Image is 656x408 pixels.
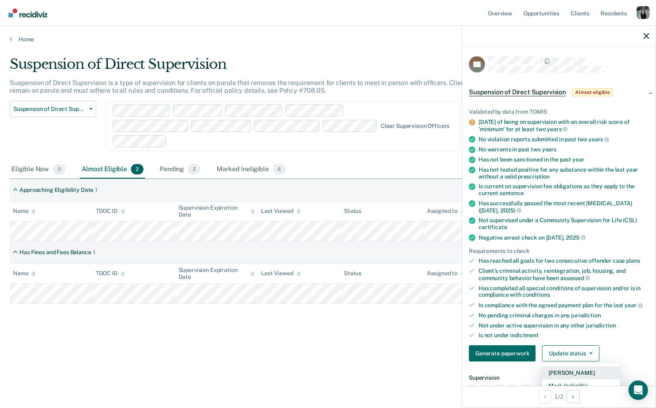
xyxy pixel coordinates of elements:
[80,161,145,178] div: Almost Eligible
[571,312,601,319] span: jurisdiction
[13,106,86,113] span: Suspension of Direct Supervision
[96,208,125,215] div: TDOC ID
[629,380,648,400] div: Open Intercom Messenger
[624,302,642,308] span: year
[93,249,95,256] div: 1
[479,166,649,180] div: Has not tested positive for any substance within the last year without a valid
[479,200,649,214] div: Has successfully passed the most recent [MEDICAL_DATA] ([DATE],
[469,374,649,381] dt: Supervision
[510,332,539,338] span: indictment
[523,291,550,298] span: conditions
[10,56,502,79] div: Suspension of Direct Supervision
[215,161,287,178] div: Marked Ineligible
[479,285,649,299] div: Has completed all special conditions of supervision and/or is in compliance with
[567,390,580,403] button: Next Opportunity
[8,8,47,17] img: Recidiviz
[19,187,93,193] div: Approaching Eligibility Date
[462,386,656,407] div: 1 / 2
[19,249,91,256] div: Has Fines and Fees Balance
[542,345,599,361] button: Update status
[479,268,649,281] div: Client’s criminal activity, reintegration, job, housing, and community behavior have been
[10,36,646,43] a: Home
[542,366,620,379] button: [PERSON_NAME]
[479,146,649,153] div: No warrants in past two
[560,275,590,281] span: assessed
[427,208,465,215] div: Assigned to
[479,234,649,241] div: Negative arrest check on [DATE],
[179,267,255,280] div: Supervision Expiration Date
[261,270,300,277] div: Last Viewed
[479,156,649,163] div: Has not been sanctioned in the past
[626,257,640,264] span: plans
[381,123,449,130] div: Clear supervision officers
[586,322,616,329] span: jurisdiction
[479,183,649,197] div: Is current on supervision fee obligations as they apply to the current
[542,146,557,153] span: years
[566,234,585,241] span: 2025
[10,79,481,94] p: Suspension of Direct Supervision is a type of supervision for clients on parole that removes the ...
[10,161,67,178] div: Eligible Now
[479,322,649,329] div: Not under active supervision in any other
[462,79,656,105] div: Suspension of Direct SupervisionAlmost eligible
[427,270,465,277] div: Assigned to
[344,208,361,215] div: Status
[469,248,649,255] div: Requirements to check
[500,190,524,196] span: sentence
[500,207,521,214] span: 2025)
[261,208,300,215] div: Last Viewed
[572,156,584,163] span: year
[572,88,613,96] span: Almost eligible
[518,173,550,180] span: prescription
[589,136,609,142] span: years
[538,390,551,403] button: Previous Opportunity
[479,312,649,319] div: No pending criminal charges in any
[469,88,566,96] span: Suspension of Direct Supervision
[179,204,255,218] div: Supervision Expiration Date
[131,164,143,174] span: 2
[479,136,649,143] div: No violation reports submitted in past two
[188,164,200,174] span: 2
[469,345,536,361] button: Generate paperwork
[479,302,649,309] div: In compliance with the agreed payment plan for the last
[479,332,649,339] div: Is not under
[95,187,97,193] div: 1
[637,6,650,19] button: Profile dropdown button
[479,119,649,132] div: [DATE] of being on supervision with an overall risk score of 'minimum' for at least two years
[479,257,649,264] div: Has reached all goals for two consecutive offender case
[344,270,361,277] div: Status
[542,379,620,392] button: Mark Ineligible
[53,164,65,174] span: 0
[479,224,507,230] span: certificate
[13,270,36,277] div: Name
[469,108,649,115] div: Validated by data from TOMIS
[479,217,649,231] div: Not supervised under a Community Supervision for Life (CSL)
[469,345,539,361] a: Navigate to form link
[273,164,286,174] span: 6
[96,270,125,277] div: TDOC ID
[158,161,202,178] div: Pending
[13,208,36,215] div: Name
